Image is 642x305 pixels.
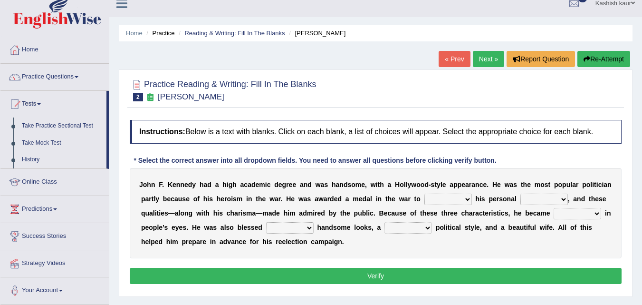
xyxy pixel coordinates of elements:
[172,181,176,188] b: e
[234,209,238,217] b: a
[193,195,198,203] b: o
[151,181,155,188] b: n
[203,195,208,203] b: h
[592,181,594,188] b: i
[340,209,343,217] b: t
[180,209,184,217] b: o
[232,181,237,188] b: h
[259,181,265,188] b: m
[408,195,410,203] b: r
[307,195,311,203] b: s
[237,195,242,203] b: m
[346,209,350,217] b: e
[336,181,340,188] b: a
[203,181,207,188] b: a
[479,195,481,203] b: i
[450,181,453,188] b: a
[489,195,493,203] b: p
[342,209,346,217] b: h
[0,64,109,88] a: Practice Questions
[388,181,392,188] b: a
[174,195,178,203] b: a
[503,195,507,203] b: o
[252,209,256,217] b: a
[535,181,540,188] b: m
[0,169,109,193] a: Online Class
[510,181,514,188] b: a
[219,209,223,217] b: s
[572,181,576,188] b: a
[414,195,417,203] b: t
[272,209,277,217] b: d
[217,209,219,217] b: i
[286,181,288,188] b: r
[229,181,233,188] b: g
[384,209,388,217] b: e
[159,181,162,188] b: F
[238,209,240,217] b: r
[130,268,622,284] button: Verify
[422,209,427,217] b: h
[318,195,324,203] b: w
[521,181,523,188] b: t
[240,181,244,188] b: a
[215,181,219,188] b: a
[388,195,392,203] b: h
[499,195,503,203] b: s
[399,209,403,217] b: s
[450,209,454,217] b: e
[303,209,307,217] b: d
[278,195,281,203] b: r
[207,195,209,203] b: i
[402,209,406,217] b: e
[164,209,168,217] b: s
[184,209,189,217] b: n
[577,51,630,67] button: Re-Attempt
[355,181,361,188] b: m
[577,195,581,203] b: n
[304,195,307,203] b: a
[267,181,271,188] b: c
[406,181,408,188] b: l
[327,195,330,203] b: r
[416,181,421,188] b: o
[424,181,429,188] b: d
[366,195,370,203] b: a
[139,128,185,136] b: Instructions:
[147,181,151,188] b: h
[201,209,203,217] b: i
[439,51,470,67] a: « Prev
[594,181,596,188] b: t
[391,209,395,217] b: a
[265,181,267,188] b: i
[299,209,303,217] b: a
[511,195,515,203] b: a
[387,209,391,217] b: c
[469,209,473,217] b: a
[453,181,458,188] b: p
[354,209,358,217] b: p
[269,195,275,203] b: w
[337,195,342,203] b: d
[274,181,278,188] b: d
[227,209,230,217] b: c
[144,29,174,38] li: Practice
[207,181,211,188] b: d
[197,195,200,203] b: f
[461,209,465,217] b: c
[300,181,304,188] b: a
[130,78,316,101] h2: Practice Reading & Writing: Fill In The Blanks
[246,195,248,203] b: i
[370,209,374,217] b: c
[262,195,266,203] b: e
[152,195,154,203] b: t
[0,91,106,115] a: Tests
[163,195,167,203] b: b
[481,195,485,203] b: s
[307,181,312,188] b: d
[332,181,336,188] b: h
[515,195,517,203] b: l
[374,209,375,217] b: .
[429,181,431,188] b: -
[458,181,462,188] b: p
